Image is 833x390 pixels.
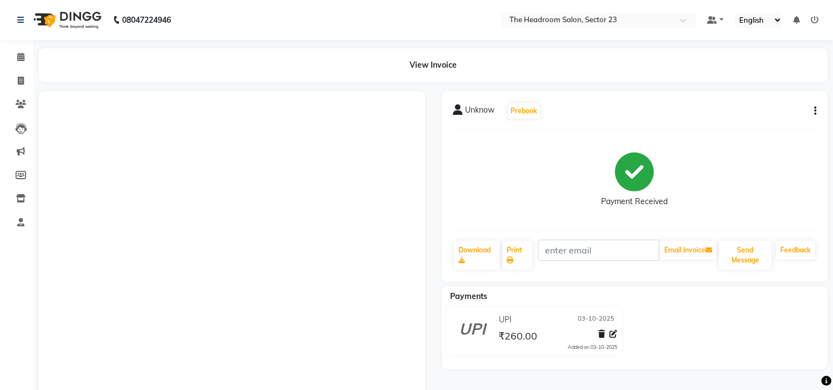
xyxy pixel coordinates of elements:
input: enter email [538,240,659,261]
span: Unknow [465,104,494,120]
div: Added on 03-10-2025 [568,343,617,351]
button: Prebook [508,103,540,119]
a: Feedback [776,241,815,260]
button: Send Message [719,241,771,270]
img: logo [28,4,104,36]
div: View Invoice [39,48,827,82]
b: 08047224946 [122,4,171,36]
a: Download [454,241,500,270]
span: UPI [499,314,512,326]
button: Email Invoice [660,241,716,260]
a: Print [502,241,532,270]
div: Payment Received [601,196,668,207]
span: 03-10-2025 [578,314,614,326]
span: ₹260.00 [498,330,537,345]
span: Payments [450,291,487,301]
